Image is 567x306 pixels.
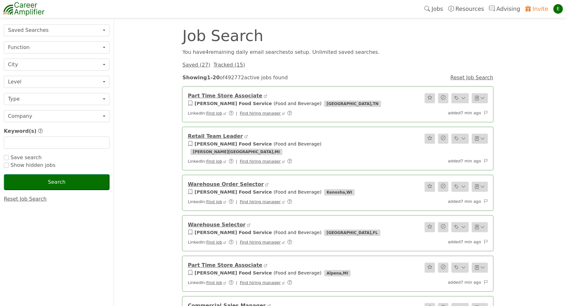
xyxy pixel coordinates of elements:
[389,239,492,246] div: added 7 min ago
[4,76,110,88] button: Level
[273,189,322,195] span: ( Food and Beverage )
[195,189,272,195] a: [PERSON_NAME] Food Service
[450,75,493,81] a: Reset Job Search
[206,199,222,204] a: Find job
[4,41,110,53] button: Function
[324,101,381,107] span: [GEOGRAPHIC_DATA] , TN
[4,59,110,71] button: City
[9,154,42,160] span: Save search
[195,141,272,146] a: [PERSON_NAME] Food Service
[324,189,355,196] span: Kenosha , WI
[188,181,264,187] a: Warehouse Order Selector
[486,2,522,16] a: Advising
[206,280,222,285] a: Find job
[206,159,222,164] a: Find job
[422,2,446,16] a: Jobs
[9,162,55,168] span: Show hidden jobs
[553,4,563,14] div: E
[188,280,296,285] span: LinkedIn:
[236,240,237,245] span: |
[195,270,272,275] a: [PERSON_NAME] Food Service
[188,222,245,228] a: Warehouse Selector
[188,133,243,139] a: Retail Team Leader
[324,230,380,236] span: [GEOGRAPHIC_DATA] , FL
[389,279,492,286] div: added 7 min ago
[236,199,237,204] span: |
[240,111,281,116] a: Find hiring manager
[206,240,222,245] a: Find job
[389,158,492,165] div: added 7 min ago
[240,280,281,285] a: Find hiring manager
[195,230,272,235] a: [PERSON_NAME] Food Service
[4,24,110,36] button: Saved Searches
[188,111,296,116] span: LinkedIn:
[273,101,322,106] span: ( Food and Beverage )
[240,159,281,164] a: Find hiring manager
[213,62,245,68] a: Tracked (15)
[4,174,110,190] button: Search
[324,270,351,276] span: Alpena , MI
[190,149,282,155] span: [PERSON_NAME][GEOGRAPHIC_DATA] , MI
[188,159,296,164] span: LinkedIn:
[240,199,281,204] a: Find hiring manager
[523,2,551,16] a: Invite
[240,240,281,245] a: Find hiring manager
[188,240,296,245] span: LinkedIn:
[389,198,492,205] div: added 7 min ago
[4,110,110,122] button: Company
[273,141,322,146] span: ( Food and Beverage )
[273,230,322,235] span: ( Food and Beverage )
[4,196,47,202] a: Reset Job Search
[236,280,237,285] span: |
[236,111,237,116] span: |
[389,110,492,117] div: added 7 min ago
[179,57,417,98] div: of 492772 active jobs found
[183,59,221,70] strong: Showing 1 - 20
[273,270,322,275] span: ( Food and Beverage )
[179,48,497,56] div: You have 4 remaining daily email search es to setup. Unlimited saved searches.
[3,1,45,17] img: career-amplifier-logo.png
[188,199,296,204] span: LinkedIn:
[4,128,37,134] span: Keyword(s)
[236,159,237,164] span: |
[4,93,110,105] button: Type
[195,101,272,106] a: [PERSON_NAME] Food Service
[206,111,222,116] a: Find job
[188,93,262,99] a: Part Time Store Associate
[179,28,417,43] div: Job Search
[446,2,487,16] a: Resources
[188,262,262,268] a: Part Time Store Associate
